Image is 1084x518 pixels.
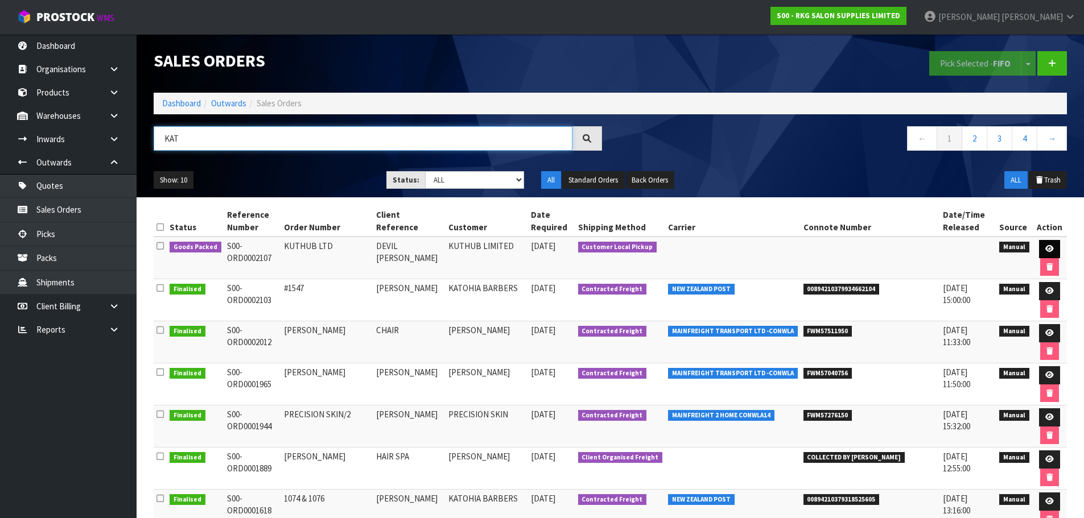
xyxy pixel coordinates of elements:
[943,493,970,516] span: [DATE] 13:16:00
[281,279,373,321] td: #1547
[167,206,224,237] th: Status
[668,326,798,337] span: MAINFREIGHT TRANSPORT LTD -CONWLA
[665,206,801,237] th: Carrier
[373,321,446,363] td: CHAIR
[993,58,1011,69] strong: FIFO
[170,368,205,379] span: Finalised
[531,493,555,504] span: [DATE]
[578,410,647,421] span: Contracted Freight
[1037,126,1067,151] a: →
[578,242,657,253] span: Customer Local Pickup
[803,494,880,505] span: 00894210379318525605
[224,405,281,447] td: S00-ORD0001944
[224,321,281,363] td: S00-ORD0002012
[224,279,281,321] td: S00-ORD0002103
[668,410,774,421] span: MAINFREIGHT 2 HOME CONWLA14
[224,237,281,279] td: S00-ORD0002107
[668,368,798,379] span: MAINFREIGHT TRANSPORT LTD -CONWLA
[575,206,666,237] th: Shipping Method
[1012,126,1037,151] a: 4
[996,206,1032,237] th: Source
[803,326,852,337] span: FWM57511950
[943,325,970,347] span: [DATE] 11:33:00
[170,326,205,337] span: Finalised
[803,452,905,463] span: COLLECTED BY [PERSON_NAME]
[211,98,246,109] a: Outwards
[929,51,1021,76] button: Pick Selected -FIFO
[943,283,970,305] span: [DATE] 15:00:00
[531,451,555,462] span: [DATE]
[668,284,735,295] span: NEW ZEALAND POST
[999,242,1029,253] span: Manual
[999,326,1029,337] span: Manual
[446,363,528,405] td: [PERSON_NAME]
[943,367,970,389] span: [DATE] 11:50:00
[531,241,555,251] span: [DATE]
[170,242,221,253] span: Goods Packed
[938,11,1000,22] span: [PERSON_NAME]
[1001,11,1063,22] span: [PERSON_NAME]
[373,363,446,405] td: [PERSON_NAME]
[1029,171,1067,189] button: Trash
[154,171,193,189] button: Show: 10
[943,451,970,474] span: [DATE] 12:55:00
[578,284,647,295] span: Contracted Freight
[97,13,114,23] small: WMS
[531,409,555,420] span: [DATE]
[446,237,528,279] td: KUTHUB LIMITED
[446,279,528,321] td: KATOHIA BARBERS
[770,7,906,25] a: S00 - RKG SALON SUPPLIES LIMITED
[170,284,205,295] span: Finalised
[170,410,205,421] span: Finalised
[619,126,1067,154] nav: Page navigation
[562,171,624,189] button: Standard Orders
[625,171,674,189] button: Back Orders
[162,98,201,109] a: Dashboard
[999,368,1029,379] span: Manual
[373,279,446,321] td: [PERSON_NAME]
[170,494,205,505] span: Finalised
[541,171,561,189] button: All
[393,175,419,185] strong: Status:
[999,410,1029,421] span: Manual
[281,206,373,237] th: Order Number
[803,410,852,421] span: FWM57276150
[281,447,373,490] td: [PERSON_NAME]
[1032,206,1067,237] th: Action
[154,126,572,151] input: Search sales orders
[987,126,1012,151] a: 3
[224,206,281,237] th: Reference Number
[943,409,970,432] span: [DATE] 15:32:00
[803,368,852,379] span: FWM57040756
[940,206,996,237] th: Date/Time Released
[907,126,937,151] a: ←
[224,447,281,490] td: S00-ORD0001889
[373,405,446,447] td: [PERSON_NAME]
[373,206,446,237] th: Client Reference
[373,447,446,490] td: HAIR SPA
[17,10,31,24] img: cube-alt.png
[937,126,962,151] a: 1
[578,494,647,505] span: Contracted Freight
[528,206,575,237] th: Date Required
[446,206,528,237] th: Customer
[777,11,900,20] strong: S00 - RKG SALON SUPPLIES LIMITED
[373,237,446,279] td: DEVIL [PERSON_NAME]
[446,447,528,490] td: [PERSON_NAME]
[531,283,555,293] span: [DATE]
[170,452,205,463] span: Finalised
[999,494,1029,505] span: Manual
[668,494,735,505] span: NEW ZEALAND POST
[281,237,373,279] td: KUTHUB LTD
[257,98,302,109] span: Sales Orders
[531,325,555,335] span: [DATE]
[281,405,373,447] td: PRECISION SKIN/2
[36,10,94,24] span: ProStock
[578,368,647,379] span: Contracted Freight
[962,126,987,151] a: 2
[224,363,281,405] td: S00-ORD0001965
[531,367,555,378] span: [DATE]
[578,452,663,463] span: Client Organised Freight
[154,51,602,70] h1: Sales Orders
[999,452,1029,463] span: Manual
